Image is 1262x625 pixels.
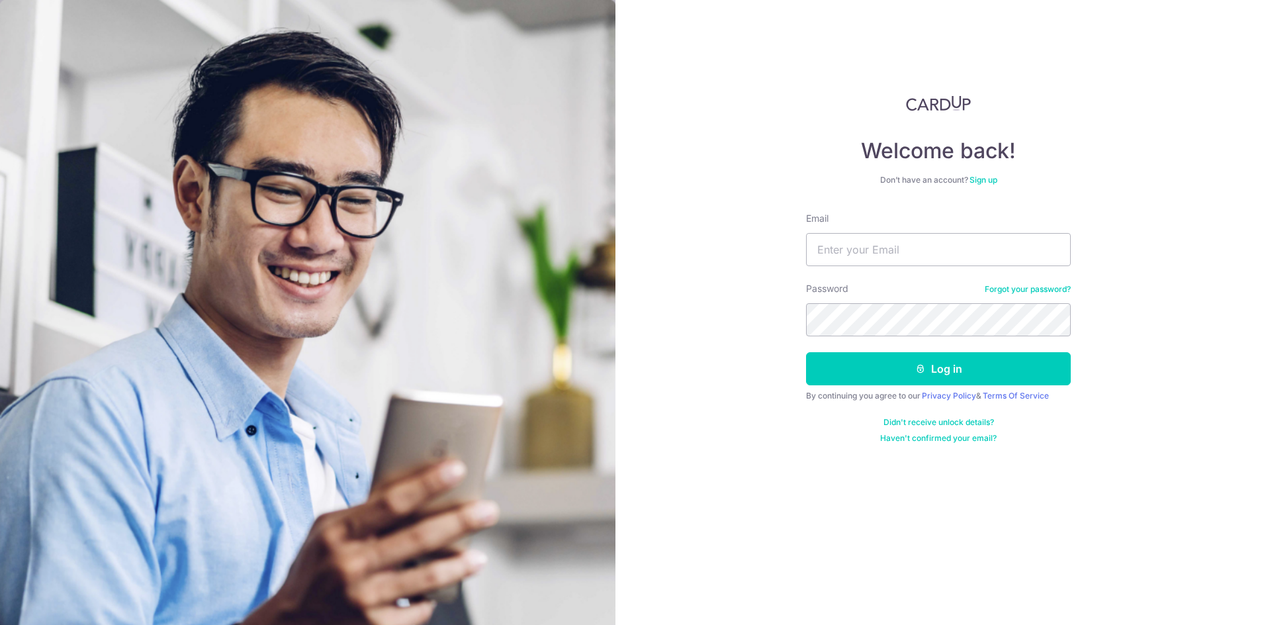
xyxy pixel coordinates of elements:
button: Log in [806,352,1071,385]
img: CardUp Logo [906,95,971,111]
a: Didn't receive unlock details? [883,417,994,428]
a: Sign up [969,175,997,185]
div: By continuing you agree to our & [806,391,1071,401]
a: Forgot your password? [985,284,1071,295]
input: Enter your Email [806,233,1071,266]
div: Don’t have an account? [806,175,1071,185]
a: Haven't confirmed your email? [880,433,997,444]
a: Terms Of Service [983,391,1049,401]
label: Email [806,212,829,225]
a: Privacy Policy [922,391,976,401]
label: Password [806,282,848,295]
h4: Welcome back! [806,138,1071,164]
